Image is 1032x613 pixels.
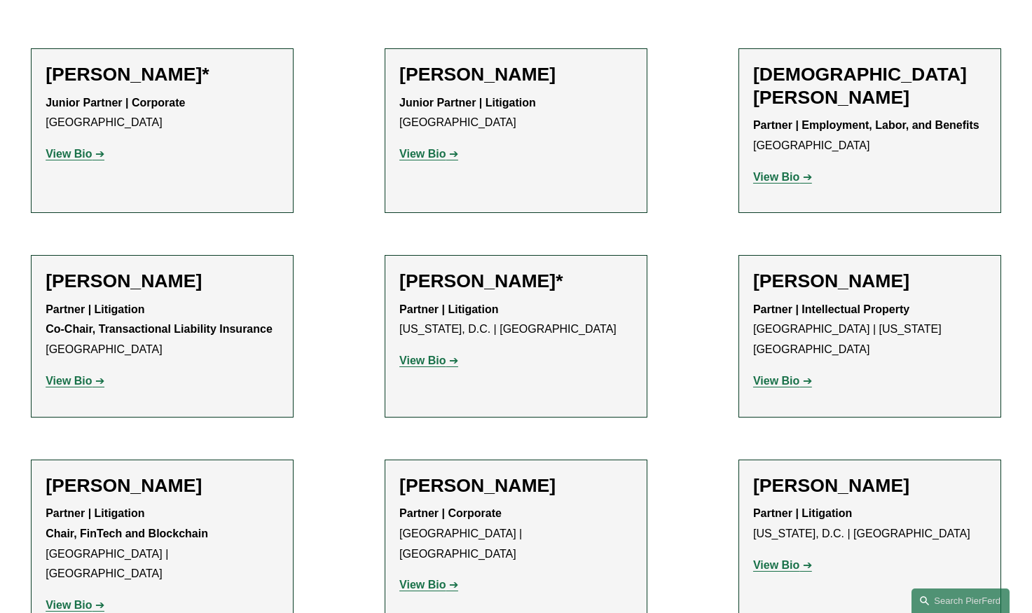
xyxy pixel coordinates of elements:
[399,474,633,497] h2: [PERSON_NAME]
[46,270,279,292] h2: [PERSON_NAME]
[399,354,458,366] a: View Bio
[46,148,92,160] strong: View Bio
[399,354,446,366] strong: View Bio
[399,507,502,519] strong: Partner | Corporate
[399,303,498,315] strong: Partner | Litigation
[753,559,799,571] strong: View Bio
[399,148,446,160] strong: View Bio
[399,579,458,591] a: View Bio
[399,97,536,109] strong: Junior Partner | Litigation
[46,148,104,160] a: View Bio
[399,579,446,591] strong: View Bio
[399,504,633,564] p: [GEOGRAPHIC_DATA] | [GEOGRAPHIC_DATA]
[753,300,986,360] p: [GEOGRAPHIC_DATA] | [US_STATE][GEOGRAPHIC_DATA]
[46,375,92,387] strong: View Bio
[399,270,633,292] h2: [PERSON_NAME]*
[46,303,144,315] strong: Partner | Litigation
[753,504,986,544] p: [US_STATE], D.C. | [GEOGRAPHIC_DATA]
[753,303,909,315] strong: Partner | Intellectual Property
[46,507,208,539] strong: Partner | Litigation Chair, FinTech and Blockchain
[46,97,185,109] strong: Junior Partner | Corporate
[399,300,633,340] p: [US_STATE], D.C. | [GEOGRAPHIC_DATA]
[46,63,279,85] h2: [PERSON_NAME]*
[753,171,799,183] strong: View Bio
[753,270,986,292] h2: [PERSON_NAME]
[753,119,979,131] strong: Partner | Employment, Labor, and Benefits
[399,93,633,134] p: [GEOGRAPHIC_DATA]
[753,116,986,156] p: [GEOGRAPHIC_DATA]
[753,474,986,497] h2: [PERSON_NAME]
[753,375,812,387] a: View Bio
[753,375,799,387] strong: View Bio
[753,171,812,183] a: View Bio
[753,63,986,108] h2: [DEMOGRAPHIC_DATA][PERSON_NAME]
[46,504,279,584] p: [GEOGRAPHIC_DATA] | [GEOGRAPHIC_DATA]
[753,507,852,519] strong: Partner | Litigation
[46,375,104,387] a: View Bio
[46,599,104,611] a: View Bio
[46,300,279,360] p: [GEOGRAPHIC_DATA]
[399,148,458,160] a: View Bio
[399,63,633,85] h2: [PERSON_NAME]
[46,323,273,335] strong: Co-Chair, Transactional Liability Insurance
[753,559,812,571] a: View Bio
[46,474,279,497] h2: [PERSON_NAME]
[46,93,279,134] p: [GEOGRAPHIC_DATA]
[911,588,1010,613] a: Search this site
[46,599,92,611] strong: View Bio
